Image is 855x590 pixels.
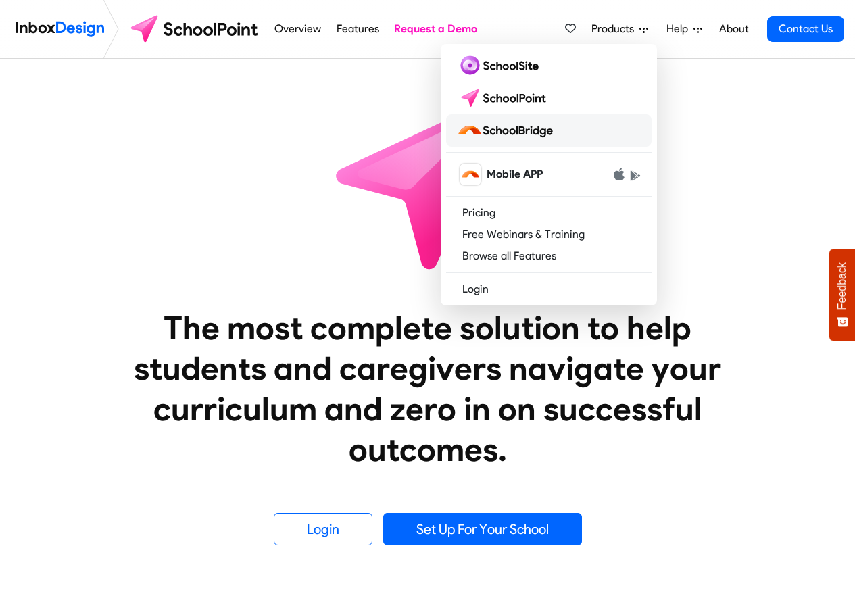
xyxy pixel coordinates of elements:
[767,16,844,42] a: Contact Us
[333,16,383,43] a: Features
[829,249,855,341] button: Feedback - Show survey
[274,513,372,545] a: Login
[457,55,544,76] img: schoolsite logo
[586,16,654,43] a: Products
[457,120,558,141] img: schoolbridge logo
[457,87,552,109] img: schoolpoint logo
[391,16,481,43] a: Request a Demo
[446,202,652,224] a: Pricing
[446,278,652,300] a: Login
[107,308,749,470] heading: The most complete solution to help students and caregivers navigate your curriculum and zero in o...
[666,21,693,37] span: Help
[446,224,652,245] a: Free Webinars & Training
[271,16,325,43] a: Overview
[661,16,708,43] a: Help
[441,44,657,305] div: Products
[487,166,543,182] span: Mobile APP
[460,164,481,185] img: schoolbridge icon
[383,513,582,545] a: Set Up For Your School
[591,21,639,37] span: Products
[446,245,652,267] a: Browse all Features
[836,262,848,310] span: Feedback
[446,158,652,191] a: schoolbridge icon Mobile APP
[124,13,267,45] img: schoolpoint logo
[715,16,752,43] a: About
[306,59,549,302] img: icon_schoolpoint.svg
